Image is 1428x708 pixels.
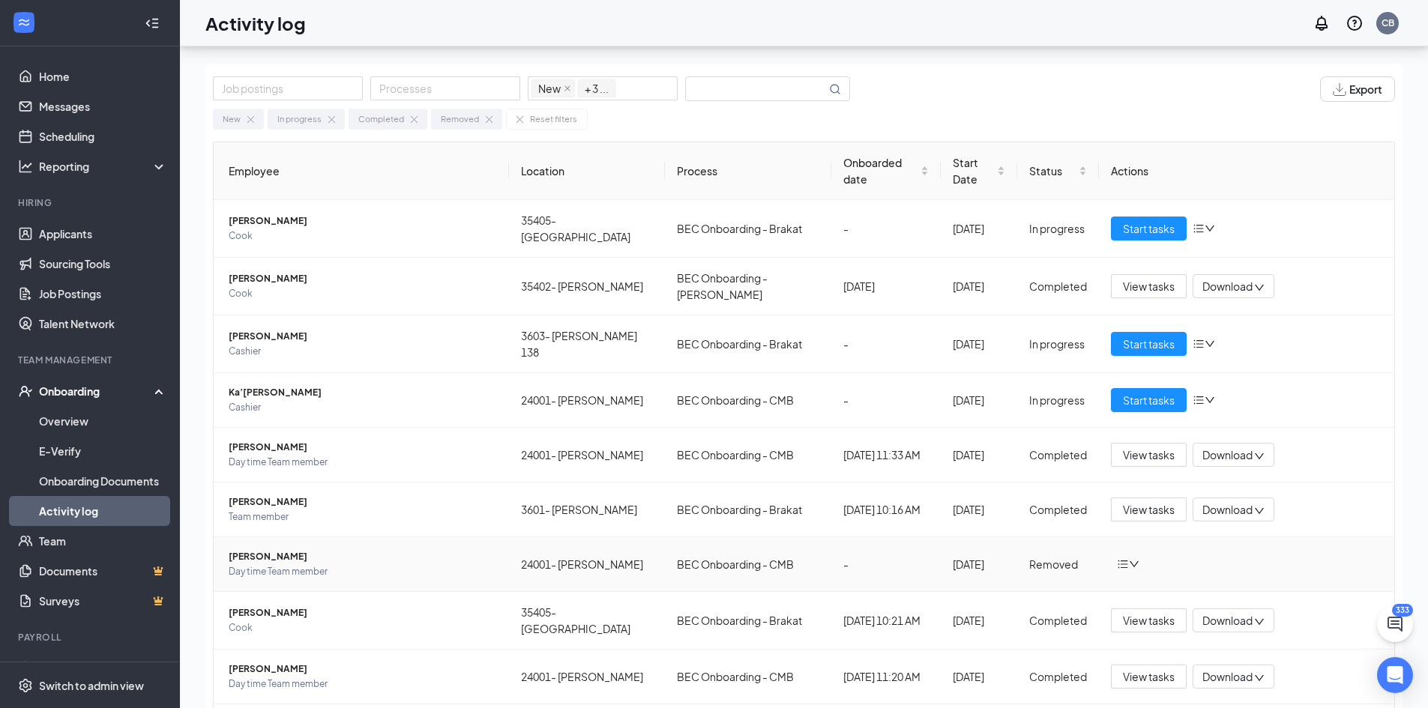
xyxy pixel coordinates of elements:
div: Removed [441,112,479,126]
div: Switch to admin view [39,678,144,693]
td: BEC Onboarding - Brakat [665,200,831,258]
button: Start tasks [1111,388,1187,412]
span: down [1254,451,1265,462]
span: View tasks [1123,447,1175,463]
div: CB [1382,16,1394,29]
div: [DATE] 10:21 AM [843,612,929,629]
span: Cashier [229,344,497,359]
button: View tasks [1111,274,1187,298]
div: [DATE] 10:16 AM [843,501,929,518]
div: Hiring [18,196,164,209]
span: down [1254,617,1265,627]
svg: Settings [18,678,33,693]
div: [DATE] [953,220,1006,237]
span: down [1205,395,1215,405]
a: PayrollCrown [39,653,167,683]
div: Removed [1029,556,1087,572]
span: [PERSON_NAME] [229,549,497,564]
button: View tasks [1111,443,1187,467]
span: Download [1202,447,1253,463]
h1: Activity log [205,10,306,36]
th: Process [665,142,831,200]
div: Team Management [18,354,164,366]
span: close [564,85,571,92]
a: Messages [39,91,167,121]
svg: WorkstreamLogo [16,15,31,30]
td: BEC Onboarding - CMB [665,650,831,704]
div: [DATE] [953,336,1006,352]
div: Reporting [39,159,168,174]
th: Employee [214,142,509,200]
div: [DATE] 11:20 AM [843,668,929,685]
div: Reset filters [530,112,577,126]
td: 35405- [GEOGRAPHIC_DATA] [509,592,665,650]
a: Applicants [39,219,167,249]
td: 3601- [PERSON_NAME] [509,482,665,537]
span: bars [1193,223,1205,235]
span: down [1254,282,1265,293]
th: Onboarded date [831,142,941,200]
span: New [538,80,561,97]
span: [PERSON_NAME] [229,271,497,286]
div: Completed [358,112,404,126]
div: [DATE] [953,447,1006,463]
div: Completed [1029,501,1087,518]
span: bars [1117,558,1129,570]
div: [DATE] [953,392,1006,408]
span: Day time Team member [229,455,497,470]
a: Talent Network [39,309,167,339]
span: bars [1193,394,1205,406]
div: - [843,220,929,237]
span: bars [1193,338,1205,350]
span: New [531,79,575,97]
td: 3603- [PERSON_NAME] 138 [509,315,665,373]
div: - [843,392,929,408]
td: BEC Onboarding - Brakat [665,482,831,537]
button: Export [1320,76,1395,102]
span: Download [1202,279,1253,294]
button: View tasks [1111,608,1187,632]
th: Actions [1099,142,1394,200]
a: Onboarding Documents [39,466,167,496]
a: Job Postings [39,279,167,309]
span: View tasks [1123,278,1175,294]
a: Scheduling [39,121,167,151]
div: [DATE] 11:33 AM [843,447,929,463]
span: [PERSON_NAME] [229,494,497,509]
span: View tasks [1123,501,1175,518]
span: down [1205,223,1215,234]
div: - [843,336,929,352]
div: Open Intercom Messenger [1377,657,1413,693]
td: 24001- [PERSON_NAME] [509,537,665,592]
div: [DATE] [843,278,929,294]
a: Team [39,526,167,556]
a: Home [39,61,167,91]
div: [DATE] [953,612,1006,629]
a: Overview [39,406,167,436]
td: BEC Onboarding - CMB [665,537,831,592]
div: [DATE] [953,668,1006,685]
td: 24001- [PERSON_NAME] [509,650,665,704]
span: [PERSON_NAME] [229,329,497,344]
span: [PERSON_NAME] [229,662,497,677]
span: Team member [229,509,497,524]
span: Start tasks [1123,220,1175,237]
div: New [223,112,241,126]
div: In progress [1029,392,1087,408]
div: - [843,556,929,572]
div: Completed [1029,668,1087,685]
span: Ka’[PERSON_NAME] [229,385,497,400]
span: Start tasks [1123,392,1175,408]
td: 24001- [PERSON_NAME] [509,428,665,482]
div: [DATE] [953,556,1006,572]
a: SurveysCrown [39,586,167,616]
span: + 3 ... [578,79,615,97]
div: [DATE] [953,501,1006,518]
svg: UserCheck [18,384,33,399]
div: Completed [1029,612,1087,629]
span: down [1205,339,1215,349]
span: down [1129,559,1139,569]
td: 24001- [PERSON_NAME] [509,373,665,428]
span: down [1254,673,1265,683]
th: Start Date [941,142,1018,200]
